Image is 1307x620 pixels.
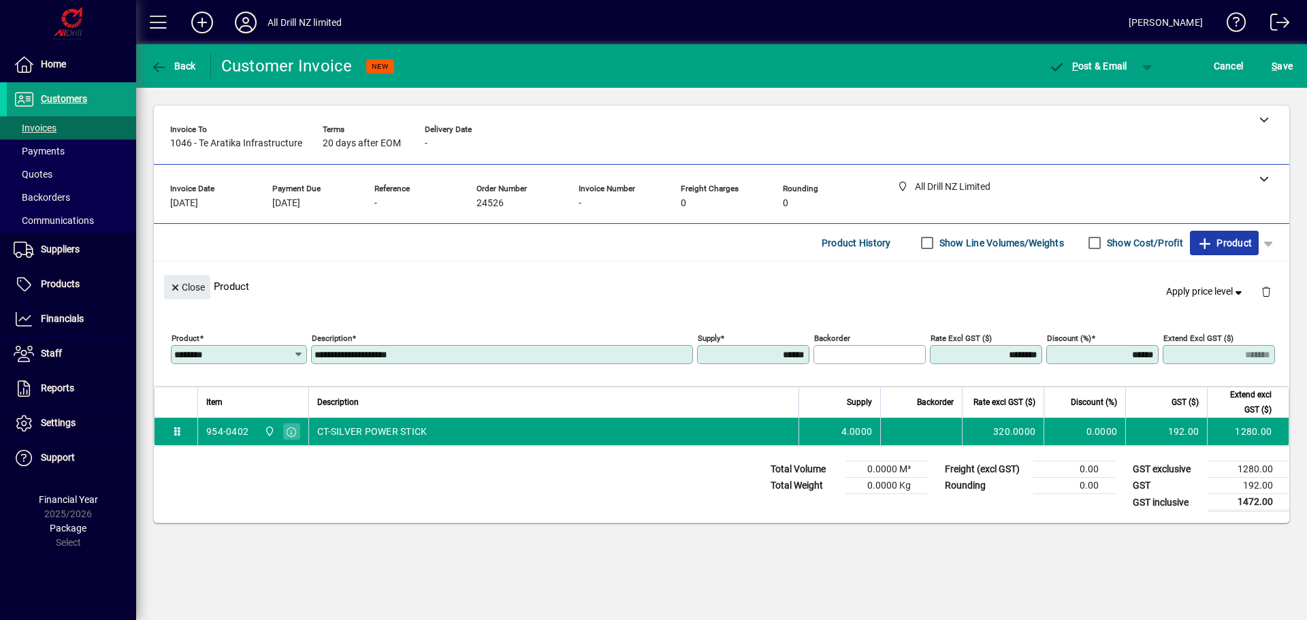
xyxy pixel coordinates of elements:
span: Reports [41,382,74,393]
div: 954-0402 [206,425,248,438]
button: Close [164,275,210,299]
span: Rate excl GST ($) [973,395,1035,410]
button: Delete [1250,275,1282,308]
td: 192.00 [1125,418,1207,445]
mat-label: Discount (%) [1047,333,1091,343]
a: Backorders [7,186,136,209]
td: 1472.00 [1208,494,1289,511]
td: 192.00 [1208,478,1289,494]
mat-label: Description [312,333,352,343]
span: GST ($) [1172,395,1199,410]
div: [PERSON_NAME] [1129,12,1203,33]
app-page-header-button: Delete [1250,285,1282,297]
span: Item [206,395,223,410]
span: Product [1197,232,1252,254]
button: Post & Email [1042,54,1134,78]
td: 1280.00 [1208,461,1289,478]
span: Customers [41,93,87,104]
span: Discount (%) [1071,395,1117,410]
span: S [1272,61,1277,71]
td: GST exclusive [1126,461,1208,478]
div: All Drill NZ limited [268,12,342,33]
button: Back [147,54,199,78]
mat-label: Backorder [814,333,850,343]
span: Cancel [1214,55,1244,77]
span: [DATE] [272,198,300,209]
a: Staff [7,337,136,371]
span: Staff [41,348,62,359]
span: Close [170,276,205,299]
button: Add [180,10,224,35]
span: Financials [41,313,84,324]
span: - [374,198,377,209]
a: Invoices [7,116,136,140]
td: 0.0000 M³ [845,461,927,478]
div: 320.0000 [971,425,1035,438]
mat-label: Extend excl GST ($) [1163,333,1233,343]
button: Product History [816,231,897,255]
span: Invoices [14,123,57,133]
label: Show Line Volumes/Weights [937,236,1064,250]
td: 0.00 [1033,478,1115,494]
td: 0.0000 Kg [845,478,927,494]
a: Support [7,441,136,475]
span: 1046 - Te Aratika Infrastructure [170,138,302,149]
span: 4.0000 [841,425,873,438]
td: Rounding [938,478,1033,494]
a: Products [7,267,136,301]
span: Apply price level [1166,284,1245,299]
mat-label: Rate excl GST ($) [931,333,992,343]
span: 0 [783,198,788,209]
td: GST [1126,478,1208,494]
span: - [425,138,427,149]
a: Communications [7,209,136,232]
span: P [1072,61,1078,71]
span: 0 [681,198,686,209]
span: All Drill NZ Limited [261,424,276,439]
span: Supply [847,395,872,410]
td: GST inclusive [1126,494,1208,511]
span: Package [50,523,86,534]
td: Total Volume [764,461,845,478]
button: Cancel [1210,54,1247,78]
span: Products [41,278,80,289]
app-page-header-button: Back [136,54,211,78]
a: Reports [7,372,136,406]
span: ave [1272,55,1293,77]
span: Product History [822,232,891,254]
div: Product [154,261,1289,311]
a: Knowledge Base [1216,3,1246,47]
span: Quotes [14,169,52,180]
span: 20 days after EOM [323,138,401,149]
button: Profile [224,10,268,35]
span: [DATE] [170,198,198,209]
span: CT-SILVER POWER STICK [317,425,427,438]
button: Save [1268,54,1296,78]
button: Apply price level [1161,280,1250,304]
a: Suppliers [7,233,136,267]
span: Backorder [917,395,954,410]
span: Description [317,395,359,410]
span: Extend excl GST ($) [1216,387,1272,417]
span: NEW [372,62,389,71]
button: Product [1190,231,1259,255]
span: Settings [41,417,76,428]
label: Show Cost/Profit [1104,236,1183,250]
span: Backorders [14,192,70,203]
span: Home [41,59,66,69]
span: 24526 [477,198,504,209]
span: ost & Email [1048,61,1127,71]
td: Freight (excl GST) [938,461,1033,478]
span: - [579,198,581,209]
td: 0.0000 [1044,418,1125,445]
mat-label: Supply [698,333,720,343]
span: Back [150,61,196,71]
a: Quotes [7,163,136,186]
div: Customer Invoice [221,55,353,77]
td: 1280.00 [1207,418,1289,445]
td: 0.00 [1033,461,1115,478]
span: Communications [14,215,94,226]
mat-label: Product [172,333,199,343]
span: Financial Year [39,494,98,505]
span: Support [41,452,75,463]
